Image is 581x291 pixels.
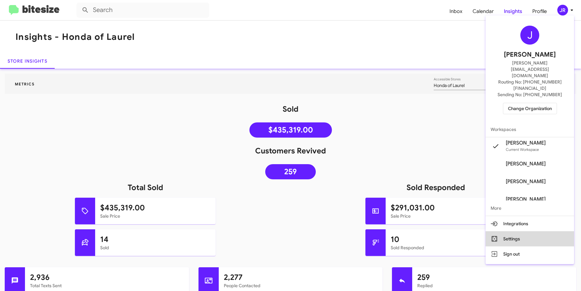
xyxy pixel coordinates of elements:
[76,3,209,18] input: Search
[527,2,552,21] a: Profile
[391,213,501,219] mat-card-subtitle: Sale Price
[391,234,501,245] h1: 10
[444,2,468,21] a: Inbox
[552,5,574,15] button: JR
[10,82,40,86] span: Metrics
[557,5,568,15] div: JR
[100,234,211,245] h1: 14
[496,78,539,90] span: [DATE] - [DATE]
[434,83,465,88] span: Honda of Laurel
[224,272,378,282] h1: 2,277
[391,245,501,251] mat-card-subtitle: Sold Responded
[417,282,571,289] mat-card-subtitle: Replied
[468,2,499,21] a: Calendar
[499,2,527,21] a: Insights
[549,78,564,90] span: Search
[30,272,184,282] h1: 2,936
[100,203,211,213] h1: $435,319.00
[391,203,501,213] h1: $291,031.00
[268,127,313,133] span: $435,319.00
[100,245,211,251] mat-card-subtitle: Sold
[284,169,297,175] span: 259
[544,78,569,90] button: Search
[224,282,378,289] mat-card-subtitle: People Contacted
[290,183,581,193] h1: Sold Responded
[491,78,544,90] button: [DATE] - [DATE]
[15,32,135,42] h1: Insights - Honda of Laurel
[417,272,571,282] h1: 259
[100,213,211,219] mat-card-subtitle: Sale Price
[30,282,184,289] mat-card-subtitle: Total Texts Sent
